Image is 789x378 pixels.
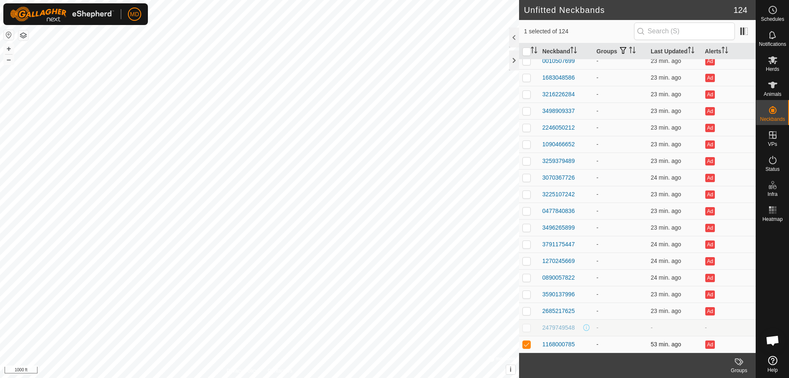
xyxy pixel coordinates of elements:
span: Herds [766,67,779,72]
span: Sep 17, 2025, 8:07 AM [651,258,681,264]
button: Ad [705,307,714,315]
button: Ad [705,240,714,249]
div: 2685217625 [542,307,575,315]
input: Search (S) [634,23,735,40]
div: Open chat [760,328,785,353]
button: Reset Map [4,30,14,40]
span: i [510,366,512,373]
td: - [593,86,647,103]
button: Ad [705,207,714,215]
th: Groups [593,43,647,60]
button: Ad [705,290,714,299]
div: 3259379489 [542,157,575,165]
span: Sep 17, 2025, 8:09 AM [651,91,681,98]
span: Sep 17, 2025, 8:08 AM [651,191,681,198]
span: Neckbands [760,117,785,122]
span: Heatmap [762,217,783,222]
td: - [593,53,647,69]
td: - [593,253,647,269]
div: 0010507699 [542,57,575,65]
div: 1270245669 [542,257,575,265]
div: 3498909337 [542,107,575,115]
button: i [506,365,515,374]
button: Ad [705,90,714,99]
span: Sep 17, 2025, 7:38 AM [651,341,681,348]
span: Sep 17, 2025, 8:08 AM [651,308,681,314]
div: 0890057822 [542,273,575,282]
span: Sep 17, 2025, 8:08 AM [651,291,681,298]
a: Privacy Policy [227,367,258,375]
p-sorticon: Activate to sort [570,48,577,55]
span: Notifications [759,42,786,47]
span: Sep 17, 2025, 8:09 AM [651,74,681,81]
span: Sep 17, 2025, 8:07 AM [651,241,681,248]
span: 124 [734,4,747,16]
span: Sep 17, 2025, 8:09 AM [651,58,681,64]
span: 1 selected of 124 [524,27,634,36]
span: Sep 17, 2025, 8:07 AM [651,274,681,281]
div: 3590137996 [542,290,575,299]
p-sorticon: Activate to sort [688,48,694,55]
div: 3216226284 [542,90,575,99]
p-sorticon: Activate to sort [629,48,636,55]
button: Ad [705,124,714,132]
span: Status [765,167,779,172]
p-sorticon: Activate to sort [531,48,537,55]
span: Infra [767,192,777,197]
button: Ad [705,157,714,165]
div: 2246050212 [542,123,575,132]
td: - [593,136,647,153]
button: Ad [705,340,714,349]
td: - [593,303,647,319]
div: 2479749548 [542,323,575,332]
button: Ad [705,107,714,115]
span: Sep 17, 2025, 8:09 AM [651,124,681,131]
td: - [593,153,647,169]
button: – [4,55,14,65]
td: - [593,319,647,336]
span: MD [130,10,139,19]
button: Ad [705,74,714,82]
button: Ad [705,224,714,232]
td: - [593,236,647,253]
td: - [593,269,647,286]
div: 3791175447 [542,240,575,249]
div: 3496265899 [542,223,575,232]
div: 1168000785 [542,340,575,349]
button: Map Layers [18,30,28,40]
span: Help [767,368,778,373]
span: Sep 17, 2025, 8:08 AM [651,224,681,231]
td: - [593,119,647,136]
span: Schedules [761,17,784,22]
a: Help [756,353,789,376]
div: 1683048586 [542,73,575,82]
button: Ad [705,257,714,265]
span: VPs [768,142,777,147]
span: Animals [764,92,782,97]
div: 0477840836 [542,207,575,215]
span: Sep 17, 2025, 8:08 AM [651,208,681,214]
h2: Unfitted Neckbands [524,5,734,15]
div: Groups [722,367,756,374]
div: 3225107242 [542,190,575,199]
button: Ad [705,190,714,199]
img: Gallagher Logo [10,7,114,22]
div: 1090466652 [542,140,575,149]
th: Neckband [539,43,593,60]
button: Ad [705,174,714,182]
a: Contact Us [268,367,292,375]
th: Alerts [702,43,756,60]
button: Ad [705,140,714,149]
td: - [593,69,647,86]
div: 3070367726 [542,173,575,182]
td: - [593,169,647,186]
span: - [651,324,653,331]
button: Ad [705,57,714,65]
td: - [702,319,756,336]
td: - [593,336,647,353]
td: - [593,286,647,303]
button: + [4,44,14,54]
td: - [593,219,647,236]
th: Last Updated [647,43,702,60]
td: - [593,186,647,203]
